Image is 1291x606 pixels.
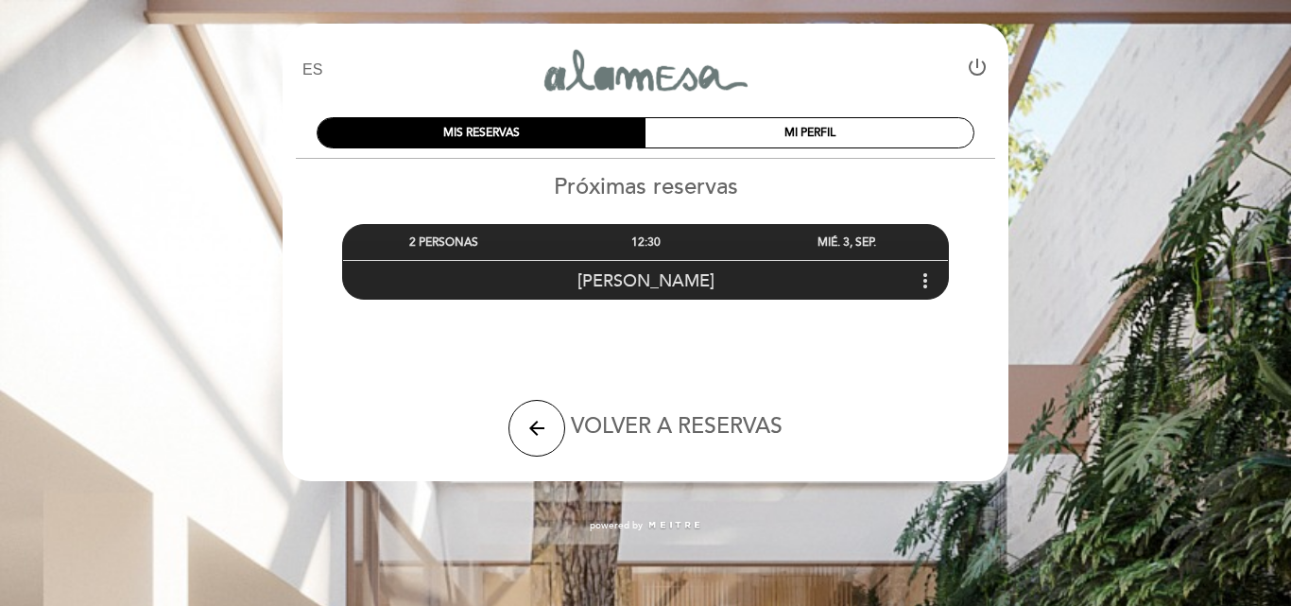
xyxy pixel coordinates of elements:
[577,270,714,291] span: [PERSON_NAME]
[527,44,764,96] a: Alamesa
[590,519,701,532] a: powered by
[571,413,783,440] span: VOLVER A RESERVAS
[914,269,937,292] i: more_vert
[645,118,973,147] div: MI PERFIL
[966,56,989,85] button: power_settings_new
[318,118,645,147] div: MIS RESERVAS
[343,225,544,260] div: 2 PERSONAS
[525,417,548,440] i: arrow_back
[966,56,989,78] i: power_settings_new
[747,225,948,260] div: MIÉ. 3, SEP.
[647,521,701,530] img: MEITRE
[544,225,746,260] div: 12:30
[590,519,643,532] span: powered by
[282,173,1009,200] h2: Próximas reservas
[508,400,565,457] button: arrow_back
